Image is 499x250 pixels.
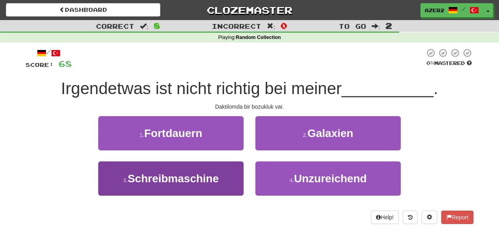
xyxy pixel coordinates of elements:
span: Galaxien [307,127,353,139]
span: 0 [281,21,287,30]
div: Mastered [425,60,473,67]
button: 4.Unzureichend [255,161,401,196]
span: Incorrect [212,22,261,30]
a: Clozemaster [172,3,327,17]
small: 1 . [139,132,144,138]
span: Unzureichend [294,172,367,185]
span: __________ [342,79,434,98]
button: 2.Galaxien [255,116,401,150]
button: 3.Schreibmaschine [98,161,244,196]
span: : [267,23,275,30]
small: 2 . [303,132,308,138]
strong: Random Collection [236,35,281,40]
button: Report [441,211,473,224]
span: : [372,23,380,30]
div: Daktilomda bir bozukluk var. [26,103,473,111]
span: . [433,79,438,98]
span: Irgendetwas ist nicht richtig bei meiner [61,79,341,98]
button: Help! [371,211,399,224]
a: azer2 / [420,3,483,17]
div: / [26,48,72,58]
span: Schreibmaschine [128,172,219,185]
span: azer2 [425,7,444,14]
span: 2 [385,21,392,30]
span: Score: [26,61,54,68]
span: 68 [59,59,72,69]
a: Dashboard [6,3,160,17]
span: : [140,23,149,30]
small: 3 . [123,177,128,183]
span: 0 % [426,60,434,66]
button: Round history (alt+y) [403,211,418,224]
span: Correct [96,22,134,30]
span: Fortdauern [144,127,202,139]
span: To go [339,22,366,30]
small: 4 . [290,177,294,183]
span: / [462,6,466,12]
button: 1.Fortdauern [98,116,244,150]
span: 8 [154,21,160,30]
